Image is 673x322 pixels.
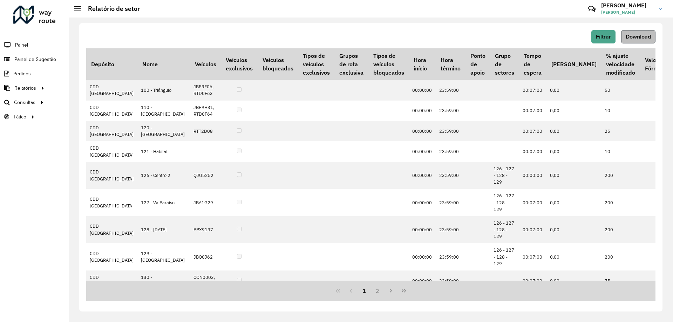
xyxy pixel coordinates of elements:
td: 0,00 [546,189,601,216]
td: CDD [GEOGRAPHIC_DATA] [86,162,137,189]
span: Tático [13,113,26,121]
td: 00:07:00 [519,270,546,291]
td: 00:00:00 [409,101,436,121]
td: 00:00:00 [519,162,546,189]
td: 23:59:00 [436,162,465,189]
th: Tempo de espera [519,48,546,80]
td: 00:00:00 [409,216,436,244]
td: 23:59:00 [436,216,465,244]
td: 126 - 127 - 128 - 129 [490,216,519,244]
td: 00:07:00 [519,141,546,162]
td: 110 - [GEOGRAPHIC_DATA] [137,101,190,121]
td: 00:00:00 [409,243,436,270]
td: PPX9197 [190,216,221,244]
td: 128 - [DATE] [137,216,190,244]
th: Nome [137,48,190,80]
th: Tipos de veículos bloqueados [368,48,409,80]
td: 00:07:00 [519,216,546,244]
span: Painel de Sugestão [14,56,56,63]
td: 126 - Centro 2 [137,162,190,189]
td: 200 [601,189,640,216]
td: 0,00 [546,216,601,244]
td: 121 - Habitat [137,141,190,162]
span: Relatórios [14,84,36,92]
td: CDD [GEOGRAPHIC_DATA] [86,243,137,270]
td: 00:07:00 [519,80,546,100]
button: Next Page [384,284,397,297]
td: 0,00 [546,243,601,270]
h2: Relatório de setor [81,5,140,13]
td: 0,00 [546,101,601,121]
td: 00:00:00 [409,121,436,141]
span: Painel [15,41,28,49]
td: CDD [GEOGRAPHIC_DATA] [86,80,137,100]
td: RTT2D08 [190,121,221,141]
td: CDD [GEOGRAPHIC_DATA] [86,216,137,244]
th: Grupo de setores [490,48,519,80]
th: Hora início [409,48,436,80]
td: 00:00:00 [409,162,436,189]
td: 23:59:00 [436,243,465,270]
td: 23:59:00 [436,80,465,100]
td: CDD [GEOGRAPHIC_DATA] [86,141,137,162]
td: 23:59:00 [436,189,465,216]
td: 126 - 127 - 128 - 129 [490,162,519,189]
th: Veículos exclusivos [221,48,257,80]
td: 120 - [GEOGRAPHIC_DATA] [137,121,190,141]
th: Valor Fórmula [640,48,671,80]
td: 126 - 127 - 128 - 129 [490,243,519,270]
button: 1 [358,284,371,297]
td: JBA1G29 [190,189,221,216]
td: 23:59:00 [436,141,465,162]
td: CDD [GEOGRAPHIC_DATA] [86,101,137,121]
td: 0,00 [546,270,601,291]
a: Contato Rápido [584,1,599,16]
td: 25 [601,121,640,141]
th: Hora término [436,48,465,80]
td: 00:07:00 [519,101,546,121]
td: CDD [GEOGRAPHIC_DATA] [86,121,137,141]
th: Tipos de veículos exclusivos [298,48,334,80]
td: 200 [601,162,640,189]
th: Ponto de apoio [465,48,490,80]
td: 0,00 [546,162,601,189]
th: Depósito [86,48,137,80]
th: [PERSON_NAME] [546,48,601,80]
td: 50 [601,80,640,100]
th: Grupos de rota exclusiva [335,48,368,80]
td: 00:00:00 [409,141,436,162]
td: 100 - Triângulo [137,80,190,100]
td: 0,00 [546,80,601,100]
td: 23:59:00 [436,270,465,291]
td: JBQ0J62 [190,243,221,270]
td: 10 [601,141,640,162]
td: 127 - ValParaiso [137,189,190,216]
td: 200 [601,243,640,270]
td: 00:00:00 [409,189,436,216]
td: JBP9H31, RTD0F64 [190,101,221,121]
button: Filtrar [591,30,616,43]
td: 130 - [PERSON_NAME] [137,270,190,291]
td: 23:59:00 [436,101,465,121]
td: 129 - [GEOGRAPHIC_DATA] [137,243,190,270]
td: 00:07:00 [519,189,546,216]
span: Download [626,34,651,40]
td: 0,00 [546,141,601,162]
td: 0,00 [546,121,601,141]
span: [PERSON_NAME] [601,9,654,15]
td: JBP3F06, RTD0F63 [190,80,221,100]
th: Veículos [190,48,221,80]
h3: [PERSON_NAME] [601,2,654,9]
td: 75 [601,270,640,291]
span: Consultas [14,99,35,106]
td: CDD [GEOGRAPHIC_DATA] [86,270,137,291]
td: 00:07:00 [519,243,546,270]
button: 2 [371,284,384,297]
td: QJU5252 [190,162,221,189]
th: % ajuste velocidade modificado [601,48,640,80]
td: 00:00:00 [409,80,436,100]
button: Last Page [397,284,410,297]
td: 200 [601,216,640,244]
td: 00:00:00 [409,270,436,291]
td: 126 - 127 - 128 - 129 [490,189,519,216]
